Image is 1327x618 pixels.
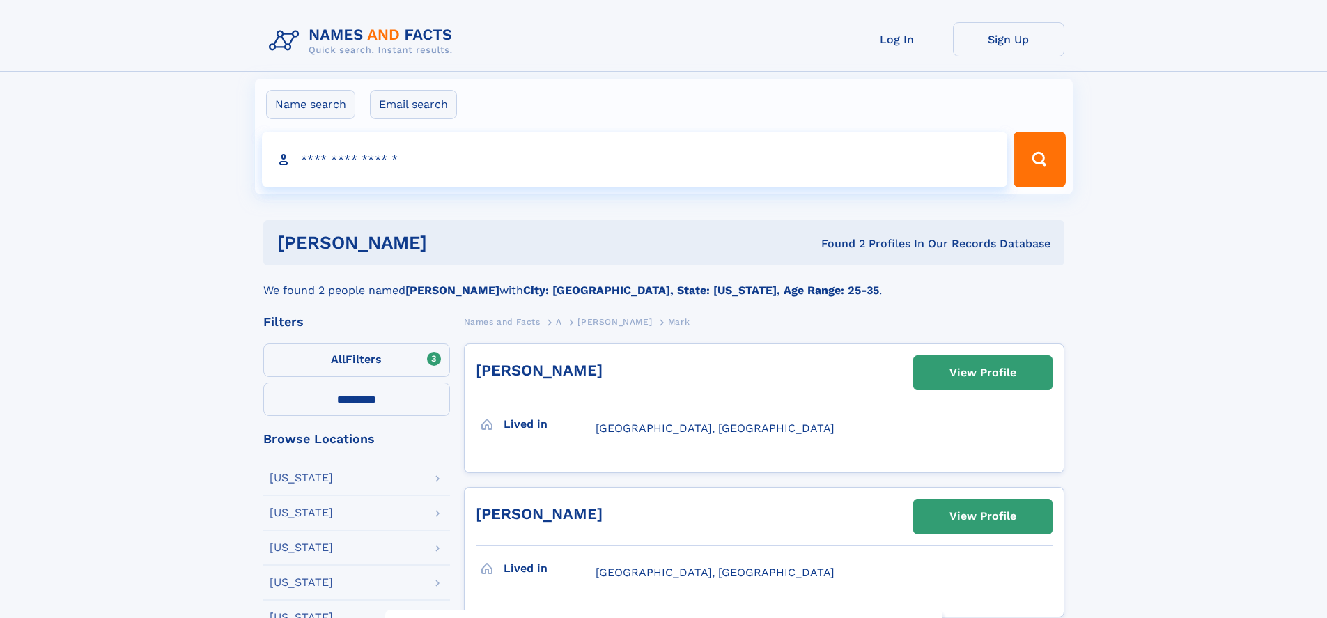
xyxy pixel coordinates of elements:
[263,343,450,377] label: Filters
[270,507,333,518] div: [US_STATE]
[277,234,624,252] h1: [PERSON_NAME]
[596,566,835,579] span: [GEOGRAPHIC_DATA], [GEOGRAPHIC_DATA]
[523,284,879,297] b: City: [GEOGRAPHIC_DATA], State: [US_STATE], Age Range: 25-35
[263,265,1064,299] div: We found 2 people named with .
[953,22,1064,56] a: Sign Up
[556,317,562,327] span: A
[270,542,333,553] div: [US_STATE]
[464,313,541,330] a: Names and Facts
[370,90,457,119] label: Email search
[504,412,596,436] h3: Lived in
[405,284,499,297] b: [PERSON_NAME]
[266,90,355,119] label: Name search
[262,132,1008,187] input: search input
[624,236,1050,252] div: Found 2 Profiles In Our Records Database
[841,22,953,56] a: Log In
[949,500,1016,532] div: View Profile
[270,472,333,484] div: [US_STATE]
[596,422,835,435] span: [GEOGRAPHIC_DATA], [GEOGRAPHIC_DATA]
[331,353,346,366] span: All
[668,317,690,327] span: Mark
[914,500,1052,533] a: View Profile
[556,313,562,330] a: A
[263,22,464,60] img: Logo Names and Facts
[476,505,603,523] a: [PERSON_NAME]
[949,357,1016,389] div: View Profile
[270,577,333,588] div: [US_STATE]
[914,356,1052,389] a: View Profile
[263,433,450,445] div: Browse Locations
[577,313,652,330] a: [PERSON_NAME]
[476,362,603,379] a: [PERSON_NAME]
[504,557,596,580] h3: Lived in
[263,316,450,328] div: Filters
[577,317,652,327] span: [PERSON_NAME]
[1014,132,1065,187] button: Search Button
